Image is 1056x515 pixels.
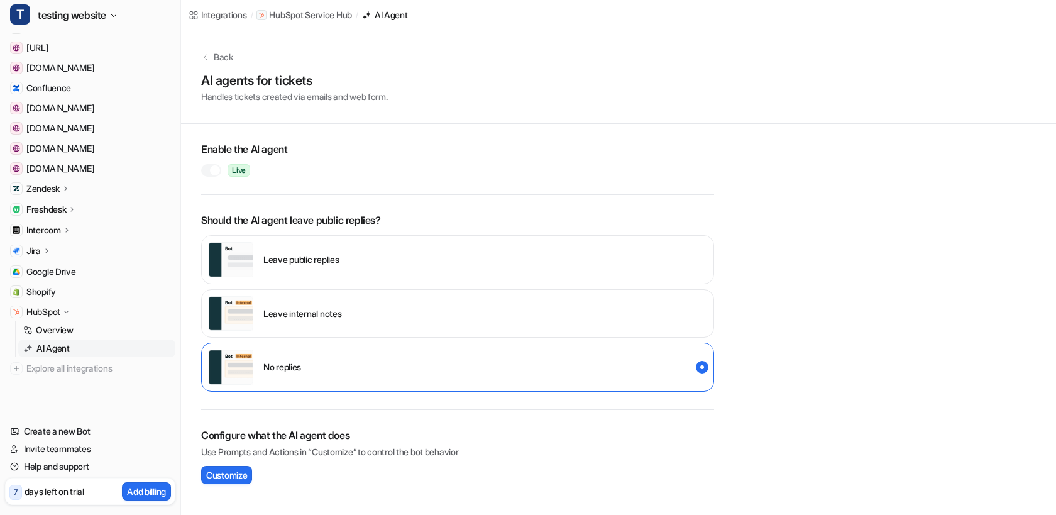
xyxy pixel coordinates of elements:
[26,122,94,135] span: [DOMAIN_NAME]
[26,358,170,379] span: Explore all integrations
[13,125,20,132] img: nri3pl.com
[201,445,714,458] p: Use Prompts and Actions in “Customize” to control the bot behavior
[25,485,84,498] p: days left on trial
[263,253,339,266] p: Leave public replies
[5,458,175,475] a: Help and support
[356,9,358,21] span: /
[13,64,20,72] img: support.coursiv.io
[13,145,20,152] img: careers-nri3pl.com
[263,360,301,374] p: No replies
[201,428,714,443] h2: Configure what the AI agent does
[201,343,714,392] div: disabled
[228,164,250,177] span: Live
[5,283,175,301] a: ShopifyShopify
[214,50,233,64] p: Back
[26,306,60,318] p: HubSpot
[14,487,18,498] p: 7
[201,466,252,484] button: Customize
[5,360,175,377] a: Explore all integrations
[5,140,175,157] a: careers-nri3pl.com[DOMAIN_NAME]
[13,104,20,112] img: support.bikesonline.com.au
[189,8,247,21] a: Integrations
[5,423,175,440] a: Create a new Bot
[13,84,20,92] img: Confluence
[26,42,49,54] span: [URL]
[5,263,175,280] a: Google DriveGoogle Drive
[26,142,94,155] span: [DOMAIN_NAME]
[26,182,60,195] p: Zendesk
[26,82,71,94] span: Confluence
[5,160,175,177] a: www.cardekho.com[DOMAIN_NAME]
[38,6,106,24] span: testing website
[206,468,247,482] span: Customize
[201,213,714,228] p: Should the AI agent leave public replies?
[26,102,94,114] span: [DOMAIN_NAME]
[263,307,341,320] p: Leave internal notes
[13,165,20,172] img: www.cardekho.com
[26,224,61,236] p: Intercom
[13,226,20,234] img: Intercom
[13,288,20,296] img: Shopify
[122,482,171,501] button: Add billing
[201,141,714,157] h2: Enable the AI agent
[26,162,94,175] span: [DOMAIN_NAME]
[13,247,20,255] img: Jira
[13,268,20,275] img: Google Drive
[208,296,253,331] img: user
[127,485,166,498] p: Add billing
[36,342,70,355] p: AI Agent
[26,265,76,278] span: Google Drive
[18,321,175,339] a: Overview
[18,340,175,357] a: AI Agent
[201,8,247,21] div: Integrations
[201,289,714,338] div: internal_reply
[5,440,175,458] a: Invite teammates
[10,362,23,375] img: explore all integrations
[362,8,408,21] a: AI Agent
[258,12,265,18] img: HubSpot Service Hub icon
[256,9,352,21] a: HubSpot Service Hub iconHubSpot Service Hub
[5,39,175,57] a: www.eesel.ai[URL]
[5,119,175,137] a: nri3pl.com[DOMAIN_NAME]
[201,90,388,103] p: Handles tickets created via emails and web form.
[26,203,66,216] p: Freshdesk
[13,308,20,316] img: HubSpot
[26,245,41,257] p: Jira
[26,285,56,298] span: Shopify
[36,324,74,336] p: Overview
[269,9,352,21] p: HubSpot Service Hub
[201,71,388,90] h1: AI agents for tickets
[5,59,175,77] a: support.coursiv.io[DOMAIN_NAME]
[208,350,253,385] img: user
[13,206,20,213] img: Freshdesk
[251,9,253,21] span: /
[201,235,714,284] div: external_reply
[5,79,175,97] a: ConfluenceConfluence
[208,242,253,277] img: user
[26,62,94,74] span: [DOMAIN_NAME]
[13,185,20,192] img: Zendesk
[375,8,408,21] div: AI Agent
[13,44,20,52] img: www.eesel.ai
[10,4,30,25] span: T
[5,99,175,117] a: support.bikesonline.com.au[DOMAIN_NAME]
